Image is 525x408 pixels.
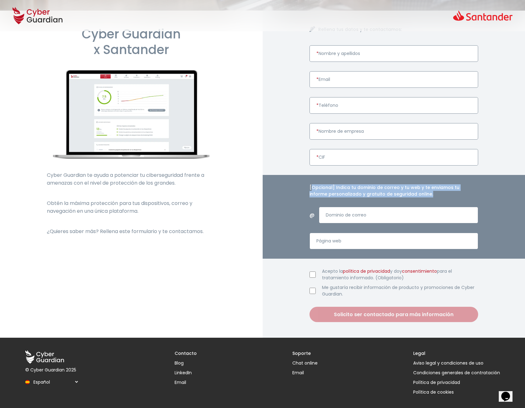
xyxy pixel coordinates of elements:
[499,383,519,402] iframe: chat widget
[310,233,478,249] input: Introduce una página web válida.
[319,207,478,223] input: Introduce un dominio de correo válido.
[47,199,216,215] p: Obtén la máxima protección para tus dispositivos, correo y navegación en una única plataforma.
[413,389,500,396] button: Política de cookies
[175,379,197,386] a: Email
[310,97,478,114] input: Introduce un número de teléfono válido.
[25,367,79,373] p: © Cyber Guardian 2025
[310,211,314,219] span: @
[413,379,500,386] a: Política de privacidad
[292,350,318,357] h3: Soporte
[47,171,216,187] p: Cyber Guardian te ayuda a potenciar tu ciberseguridad frente a amenazas con el nivel de protecció...
[310,307,478,322] button: Solicito ser contactado para más información
[175,350,197,357] h3: Contacto
[175,360,197,366] a: Blog
[310,184,478,197] h4: [Opcional] Indica tu dominio de correo y tu web y te enviamos tu informe personalizado y gratuito...
[53,70,209,159] img: cyberguardian-home
[322,284,478,297] label: Me gustaría recibir información de producto y promociones de Cyber Guardian.
[292,360,318,366] button: Chat online
[47,26,216,57] h1: Cyber Guardian x Santander
[413,370,500,376] a: Condiciones generales de contratación
[343,268,390,274] a: política de privacidad
[322,268,478,281] label: Acepto la y doy para el tratamiento informado. (Obligatorio)
[47,227,216,235] p: ¿Quieres saber más? Rellena este formulario y te contactamos.
[413,350,500,357] h3: Legal
[413,360,500,366] a: Aviso legal y condiciones de uso
[402,268,437,274] a: consentimiento
[292,370,318,376] a: Email
[175,370,197,376] a: LinkedIn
